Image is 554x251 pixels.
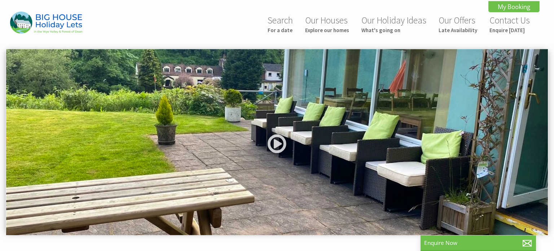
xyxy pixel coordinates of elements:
a: Contact UsEnquire [DATE] [489,14,530,34]
a: My Booking [488,1,540,12]
a: Our HousesExplore our homes [305,14,349,34]
a: SearchFor a date [268,14,293,34]
small: Explore our homes [305,27,349,34]
small: Enquire [DATE] [489,27,530,34]
a: Our OffersLate Availability [439,14,477,34]
a: Our Holiday IdeasWhat's going on [361,14,426,34]
p: Enquire Now [424,239,532,247]
img: Big House Holiday Lets [10,12,82,34]
small: Late Availability [439,27,477,34]
small: For a date [268,27,293,34]
small: What's going on [361,27,426,34]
